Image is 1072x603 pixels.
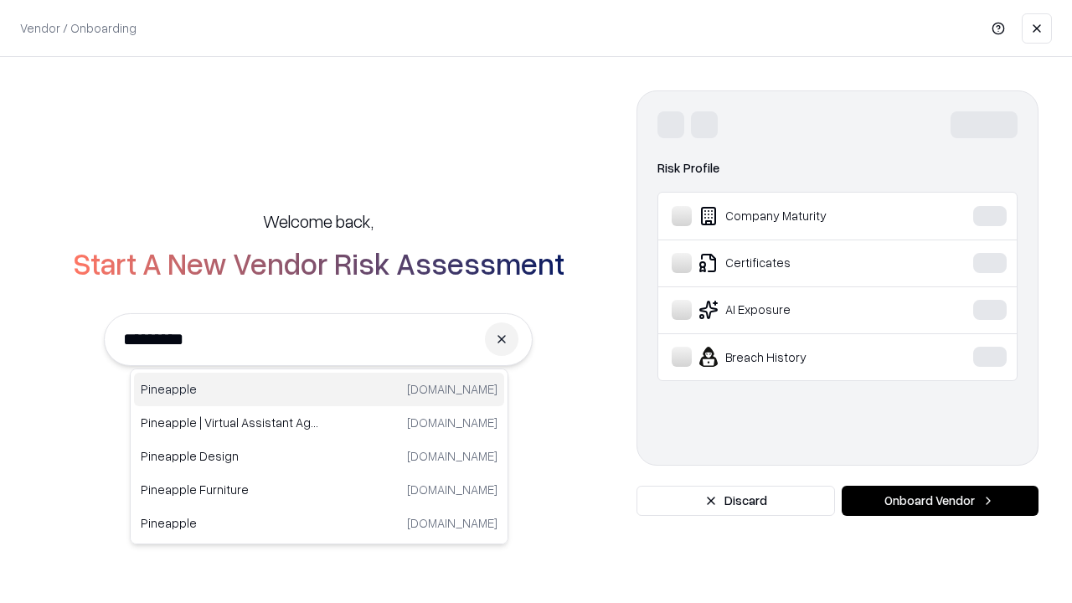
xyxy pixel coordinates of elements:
[672,253,922,273] div: Certificates
[407,481,497,498] p: [DOMAIN_NAME]
[20,19,137,37] p: Vendor / Onboarding
[141,514,319,532] p: Pineapple
[141,481,319,498] p: Pineapple Furniture
[636,486,835,516] button: Discard
[672,206,922,226] div: Company Maturity
[73,246,564,280] h2: Start A New Vendor Risk Assessment
[657,158,1018,178] div: Risk Profile
[141,447,319,465] p: Pineapple Design
[407,414,497,431] p: [DOMAIN_NAME]
[842,486,1038,516] button: Onboard Vendor
[263,209,374,233] h5: Welcome back,
[672,300,922,320] div: AI Exposure
[407,380,497,398] p: [DOMAIN_NAME]
[130,368,508,544] div: Suggestions
[141,414,319,431] p: Pineapple | Virtual Assistant Agency
[141,380,319,398] p: Pineapple
[407,514,497,532] p: [DOMAIN_NAME]
[407,447,497,465] p: [DOMAIN_NAME]
[672,347,922,367] div: Breach History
